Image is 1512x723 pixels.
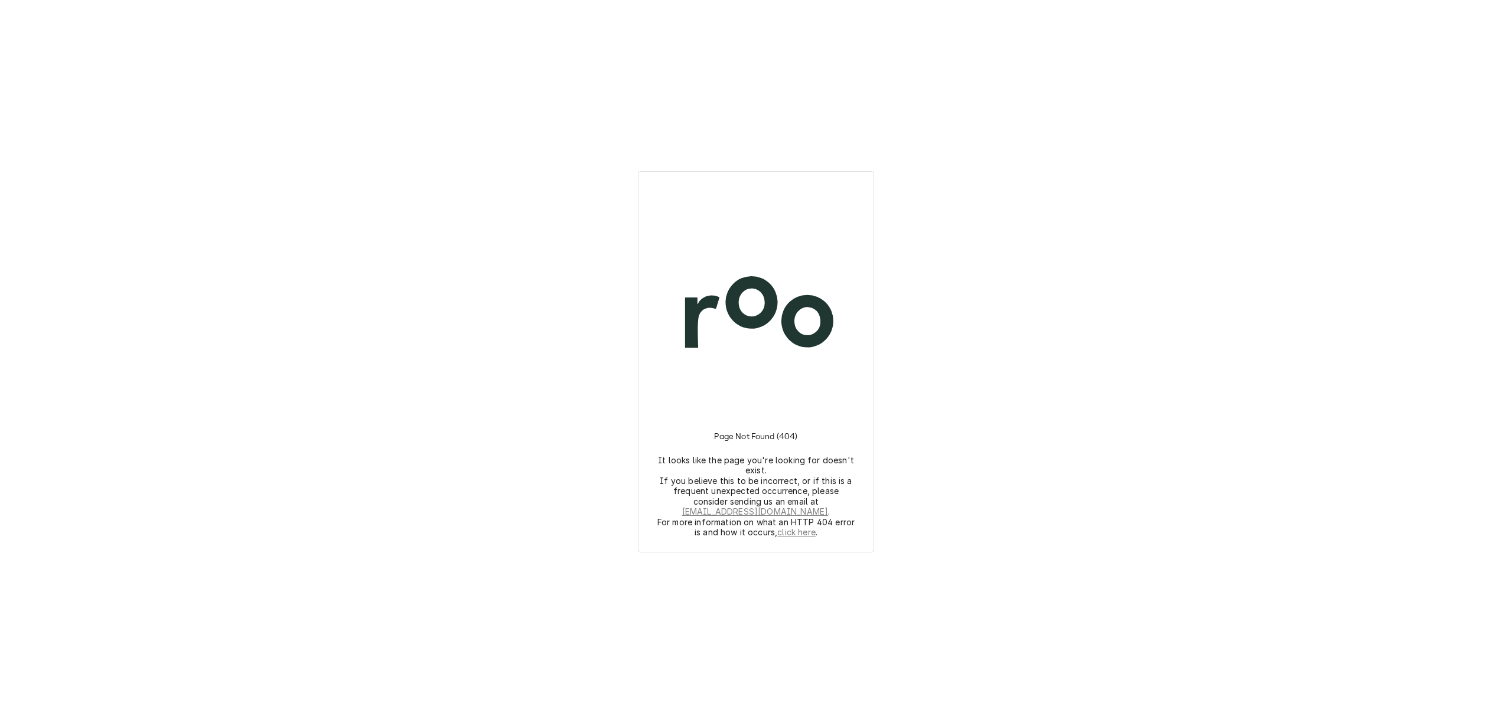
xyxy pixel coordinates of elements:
[777,527,816,538] a: click here
[653,211,859,417] img: Logo
[657,476,855,517] p: If you believe this to be incorrect, or if this is a frequent unexpected occurrence, please consi...
[714,417,797,455] h3: Page Not Found (404)
[653,186,859,538] div: Logo and Instructions Container
[657,517,855,538] p: For more information on what an HTTP 404 error is and how it occurs, .
[657,455,855,476] p: It looks like the page you're looking for doesn't exist.
[682,506,828,517] a: [EMAIL_ADDRESS][DOMAIN_NAME]
[653,417,859,538] div: Instructions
